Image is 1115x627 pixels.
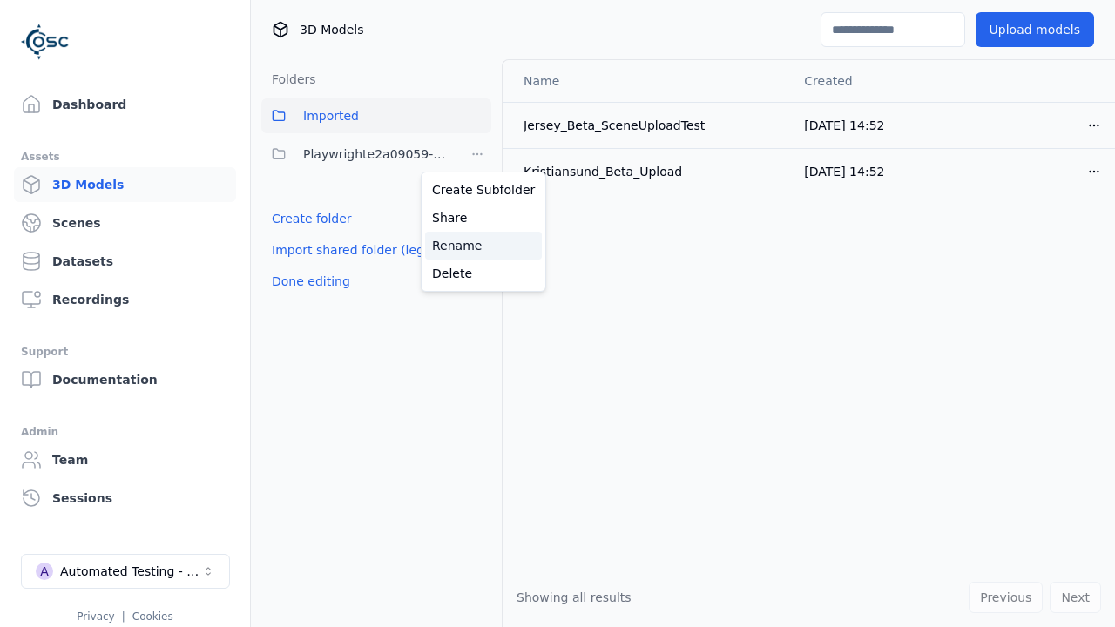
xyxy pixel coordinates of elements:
a: Delete [425,260,542,287]
a: Share [425,204,542,232]
a: Create Subfolder [425,176,542,204]
a: Rename [425,232,542,260]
